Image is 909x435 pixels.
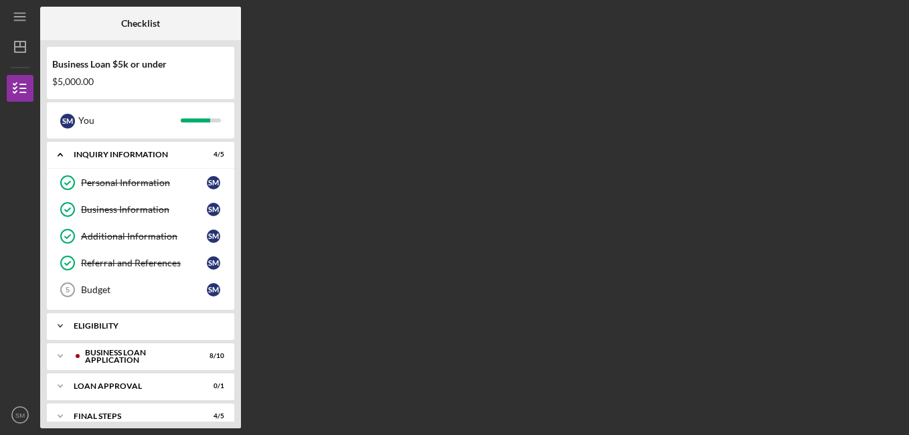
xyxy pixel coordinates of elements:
div: S M [207,283,220,296]
div: 4 / 5 [200,151,224,159]
a: Referral and ReferencesSM [54,250,228,276]
div: Business Information [81,204,207,215]
a: Business InformationSM [54,196,228,223]
div: S M [207,230,220,243]
a: Personal InformationSM [54,169,228,196]
div: 4 / 5 [200,412,224,420]
text: SM [15,412,25,419]
div: Eligibility [74,322,218,330]
a: Additional InformationSM [54,223,228,250]
div: 0 / 1 [200,382,224,390]
div: Budget [81,284,207,295]
b: Checklist [121,18,160,29]
div: S M [207,256,220,270]
div: INQUIRY INFORMATION [74,151,191,159]
div: Final Steps [74,412,191,420]
div: Personal Information [81,177,207,188]
div: Referral and References [81,258,207,268]
tspan: 5 [66,286,70,294]
div: S M [60,114,75,128]
div: $5,000.00 [52,76,229,87]
button: SM [7,402,33,428]
div: 8 / 10 [200,352,224,360]
div: Additional Information [81,231,207,242]
div: Business Loan $5k or under [52,59,229,70]
div: S M [207,176,220,189]
div: BUSINESS LOAN APPLICATION [85,349,191,364]
div: You [78,109,181,132]
a: 5BudgetSM [54,276,228,303]
div: Loan Approval [74,382,191,390]
div: S M [207,203,220,216]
